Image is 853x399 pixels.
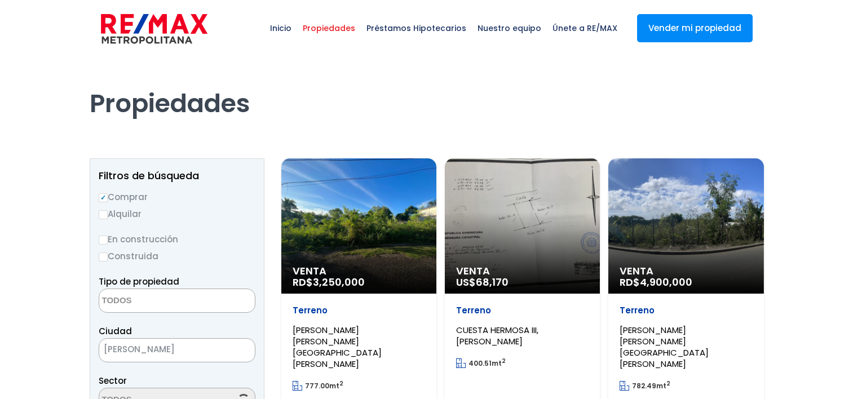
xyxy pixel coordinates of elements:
span: CUESTA HERMOSA III, [PERSON_NAME] [456,324,538,347]
h1: Propiedades [90,57,764,119]
p: Terreno [456,305,589,316]
input: Alquilar [99,210,108,219]
span: Únete a RE/MAX [547,11,623,45]
span: Venta [620,265,752,277]
span: Propiedades [297,11,361,45]
span: Tipo de propiedad [99,276,179,287]
span: US$ [456,275,509,289]
span: SANTO DOMINGO DE GUZMÁN [99,338,255,362]
a: Vender mi propiedad [637,14,753,42]
span: mt [456,358,506,368]
span: RD$ [293,275,365,289]
p: Terreno [620,305,752,316]
span: Inicio [264,11,297,45]
span: 3,250,000 [313,275,365,289]
span: Venta [456,265,589,277]
span: [PERSON_NAME] [PERSON_NAME][GEOGRAPHIC_DATA][PERSON_NAME] [620,324,709,370]
sup: 2 [502,357,506,365]
sup: 2 [339,379,343,388]
span: Préstamos Hipotecarios [361,11,472,45]
span: mt [293,381,343,391]
span: RD$ [620,275,692,289]
span: 68,170 [476,275,509,289]
span: × [238,345,244,356]
span: [PERSON_NAME] [PERSON_NAME][GEOGRAPHIC_DATA][PERSON_NAME] [293,324,382,370]
h2: Filtros de búsqueda [99,170,255,181]
span: mt [620,381,670,391]
button: Remove all items [227,342,244,360]
input: En construcción [99,236,108,245]
textarea: Search [99,289,209,313]
input: Comprar [99,193,108,202]
input: Construida [99,252,108,261]
label: Comprar [99,190,255,204]
img: remax-metropolitana-logo [101,12,207,46]
p: Terreno [293,305,425,316]
span: Venta [293,265,425,277]
span: Ciudad [99,325,132,337]
span: Nuestro equipo [472,11,547,45]
span: 400.51 [469,358,492,368]
span: 782.49 [632,381,656,391]
label: Alquilar [99,207,255,221]
sup: 2 [666,379,670,388]
span: Sector [99,375,127,387]
span: 777.00 [305,381,329,391]
span: 4,900,000 [640,275,692,289]
span: SANTO DOMINGO DE GUZMÁN [99,342,227,357]
label: En construcción [99,232,255,246]
label: Construida [99,249,255,263]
